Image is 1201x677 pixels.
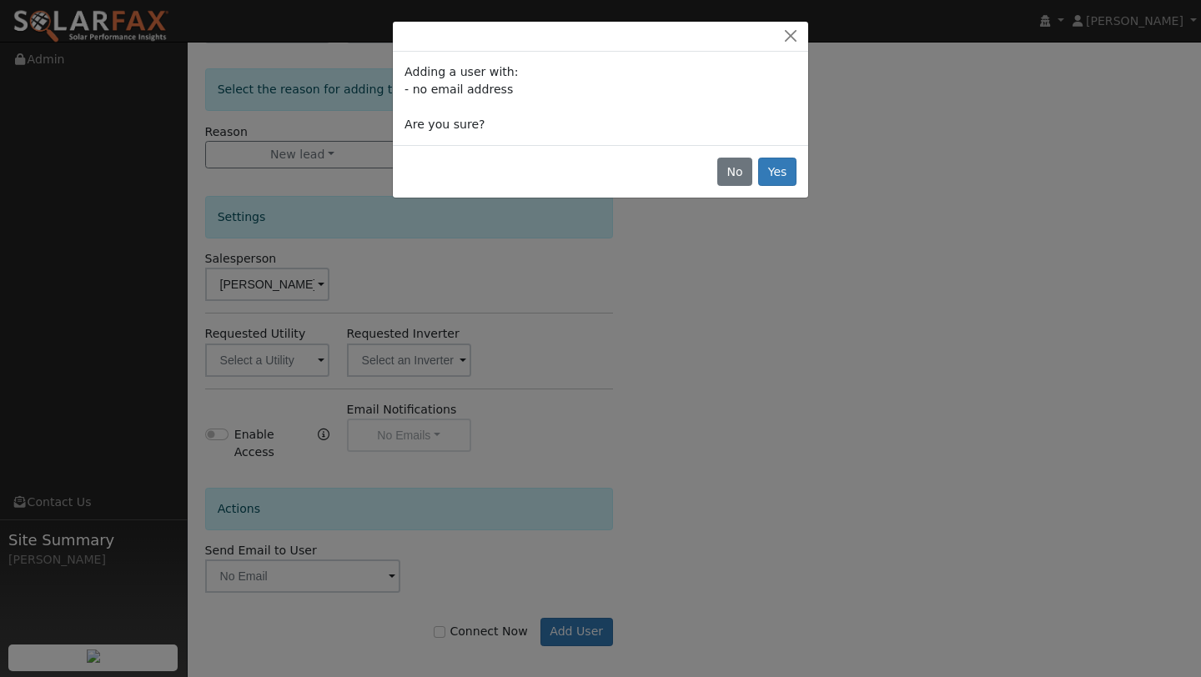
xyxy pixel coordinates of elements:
[405,83,513,96] span: - no email address
[717,158,752,186] button: No
[779,28,802,45] button: Close
[405,65,518,78] span: Adding a user with:
[758,158,796,186] button: Yes
[405,118,485,131] span: Are you sure?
